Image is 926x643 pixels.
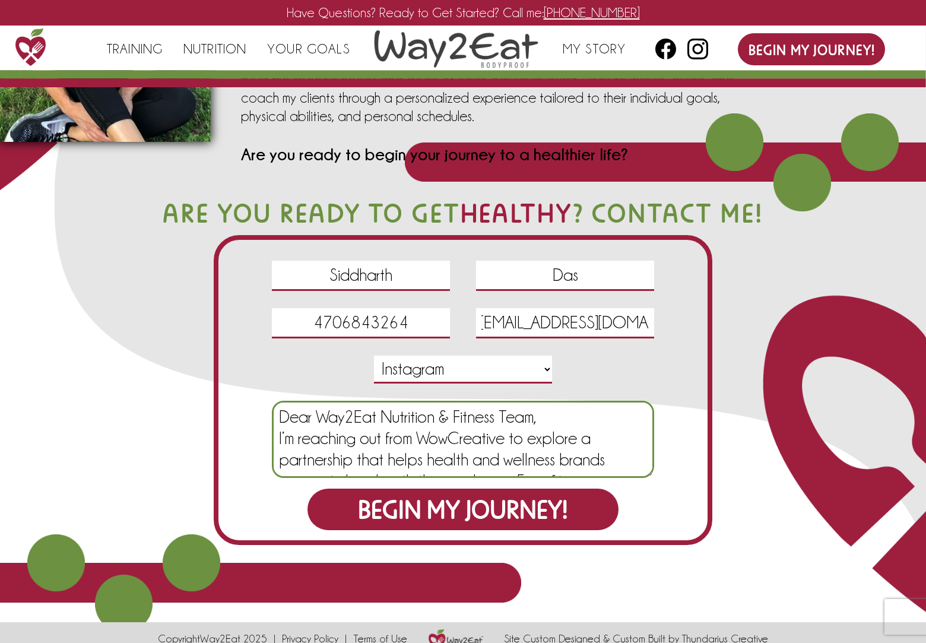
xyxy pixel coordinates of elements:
[95,575,153,632] img: Way2Eat - Smaller Green Dot
[27,534,85,592] img: Way2Eat - Smaller Green Dot
[461,195,573,229] span: Healthy
[183,41,246,58] a: Nutrition
[241,145,628,163] span: Are you ready to begin your journey to a healthier life?
[738,33,885,65] a: Begin My Journey!
[107,41,163,58] a: Training
[476,308,654,338] input: Email
[307,489,619,530] input: Begin My Journey!
[563,41,626,58] a: My Story
[374,27,538,71] img: Way2Eat Logo: Lettermark
[267,41,350,58] a: Your Goals
[687,39,708,59] a: Instagram
[476,261,654,291] input: Last Name
[544,5,640,21] a: [PHONE_NUMBER]
[163,534,220,592] img: Way2Eat - Smaller Green Dot
[163,201,763,235] h2: Are you ready to get ? Contact Me!
[272,261,450,291] input: First Name
[655,39,676,59] a: Facebook
[773,154,831,211] img: Way2Eat - Smaller Green Dot
[15,26,46,66] img: Way2Eat Logo: Emblem
[272,308,450,338] input: Phone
